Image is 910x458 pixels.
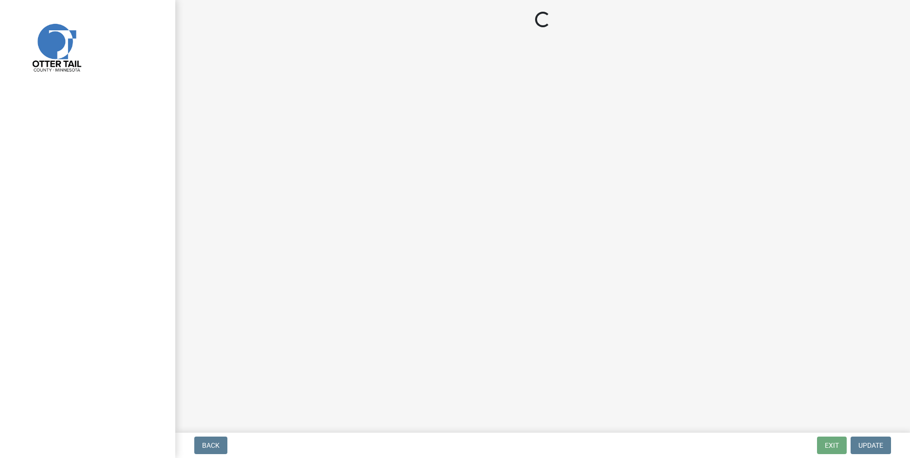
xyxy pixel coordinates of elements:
[851,437,891,454] button: Update
[858,441,883,449] span: Update
[817,437,847,454] button: Exit
[202,441,220,449] span: Back
[19,10,93,83] img: Otter Tail County, Minnesota
[194,437,227,454] button: Back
